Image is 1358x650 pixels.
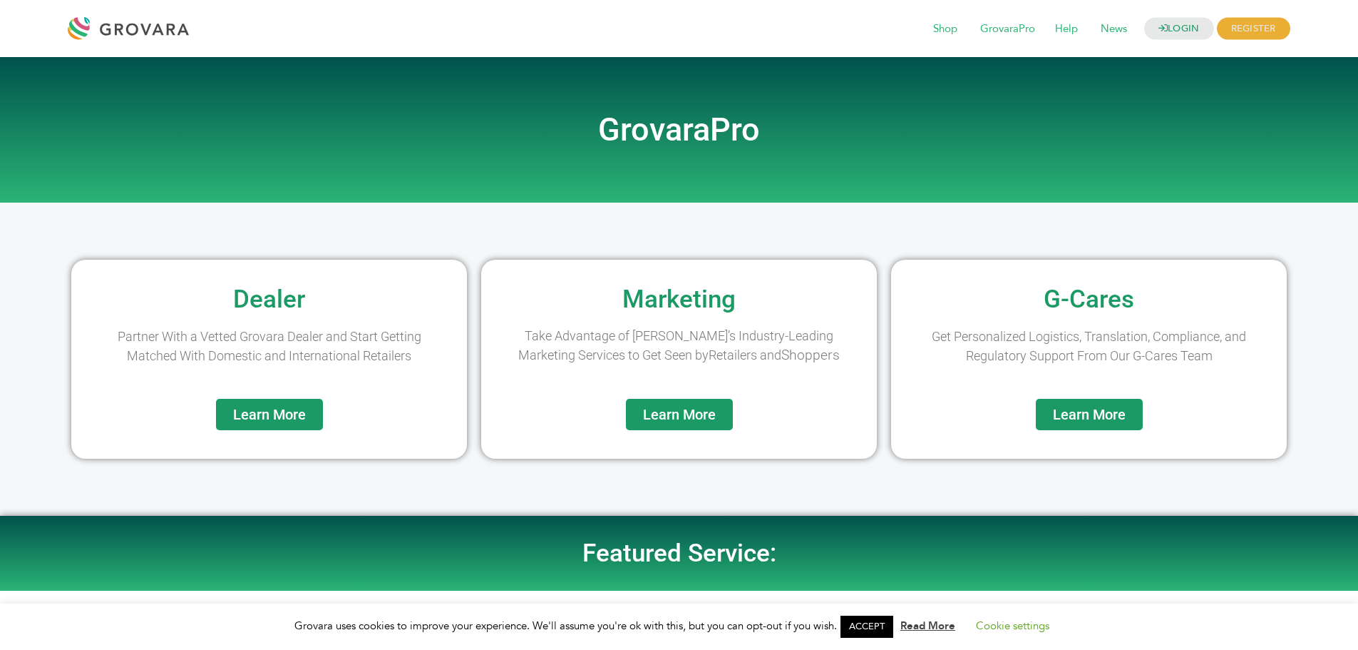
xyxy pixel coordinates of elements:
span: Learn More [1053,407,1126,422]
a: GrovaraPro [970,21,1045,37]
span: Grovara uses cookies to improve your experience. We'll assume you're ok with this, but you can op... [294,619,1064,633]
a: News [1091,21,1137,37]
h2: Dealer [78,287,460,312]
span: Shoppers [781,347,840,363]
a: Read More [900,619,955,633]
span: Help [1045,16,1088,43]
p: Take Advantage of [PERSON_NAME]’s Industry-Leading Marketing Services to Get Seen by [510,326,848,366]
h2: G-Cares [898,287,1280,312]
span: Learn More [643,407,716,422]
span: Retailers and [709,347,781,362]
a: Learn More [1036,399,1143,430]
span: GrovaraPro [970,16,1045,43]
h2: Marketing [488,287,870,312]
a: ACCEPT [840,616,893,638]
span: Shop [923,16,967,43]
h2: Featured Service: [273,541,1086,566]
p: Partner With a Vetted Grovara Dealer and Start Getting Matched With Domestic and International Re... [100,327,438,365]
a: Help [1045,21,1088,37]
h2: GrovaraPro [273,114,1086,146]
a: LOGIN [1144,18,1214,40]
p: Get Personalized Logistics, Translation, Compliance, and Regulatory Support From Our G-Cares Team [920,327,1258,365]
span: News [1091,16,1137,43]
a: Learn More [216,399,323,430]
span: REGISTER [1217,18,1290,40]
a: Learn More [626,399,733,430]
a: Cookie settings [976,619,1049,633]
a: Shop [923,21,967,37]
span: Learn More [233,407,306,422]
